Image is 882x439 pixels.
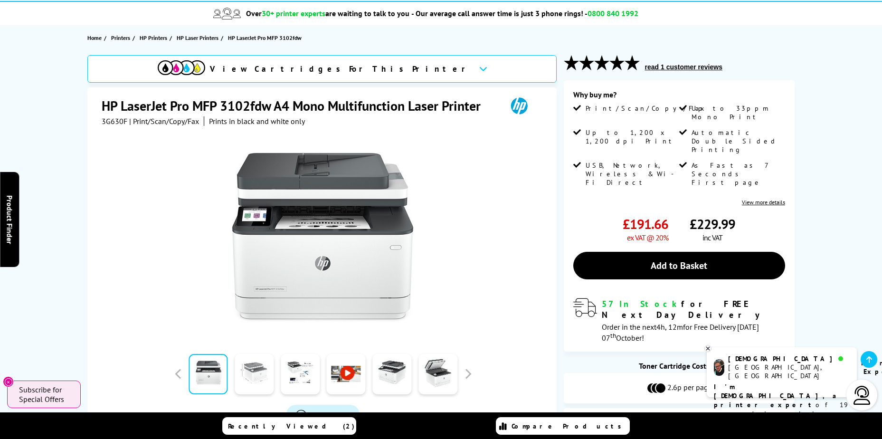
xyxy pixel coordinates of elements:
[140,33,167,43] span: HP Printers
[311,410,350,420] span: Watch video
[610,331,616,340] sup: th
[177,33,221,43] a: HP Laser Printers
[129,116,199,126] span: | Print/Scan/Copy/Fax
[588,9,638,18] span: 0800 840 1992
[497,97,541,115] img: HP
[690,215,735,233] span: £229.99
[87,33,102,43] span: Home
[140,33,170,43] a: HP Printers
[702,233,722,242] span: inc VAT
[222,417,356,435] a: Recently Viewed (2)
[853,386,872,405] img: user-headset-light.svg
[586,104,708,113] span: Print/Scan/Copy/Fax
[228,422,355,430] span: Recently Viewed (2)
[228,33,302,43] span: HP LaserJet Pro MFP 3102fdw
[209,116,305,126] i: Prints in black and white only
[573,90,785,104] div: Why buy me?
[102,116,127,126] span: 3G630F
[714,359,724,376] img: chris-livechat.png
[602,298,681,309] span: 57 In Stock
[714,382,850,437] p: of 19 years! I can help you choose the right product
[228,33,304,43] a: HP LaserJet Pro MFP 3102fdw
[692,104,783,121] span: Up to 33ppm Mono Print
[642,63,725,71] button: read 1 customer reviews
[512,422,626,430] span: Compare Products
[623,215,668,233] span: £191.66
[262,9,325,18] span: 30+ printer experts
[230,145,416,331] img: HP LaserJet Pro MFP 3102fdw
[496,417,630,435] a: Compare Products
[19,385,71,404] span: Subscribe for Special Offers
[573,298,785,342] div: modal_delivery
[111,33,130,43] span: Printers
[411,9,638,18] span: - Our average call answer time is just 3 phone rings! -
[714,382,839,409] b: I'm [DEMOGRAPHIC_DATA], a printer expert
[742,199,785,206] a: View more details
[87,33,104,43] a: Home
[692,128,783,154] span: Automatic Double Sided Printing
[286,405,360,425] a: Product_All_Videos
[177,33,218,43] span: HP Laser Printers
[102,97,490,115] h1: HP LaserJet Pro MFP 3102fdw A4 Mono Multifunction Laser Printer
[728,363,849,380] div: [GEOGRAPHIC_DATA], [GEOGRAPHIC_DATA]
[728,354,849,363] div: [DEMOGRAPHIC_DATA]
[210,64,471,74] span: View Cartridges For This Printer
[692,161,783,187] span: As Fast as 7 Seconds First page
[111,33,133,43] a: Printers
[602,298,785,320] div: for FREE Next Day Delivery
[573,252,785,279] a: Add to Basket
[3,376,14,387] button: Close
[602,322,759,343] span: Order in the next for Free Delivery [DATE] 07 October!
[158,60,205,75] img: View Cartridges
[586,128,677,145] span: Up to 1,200 x 1,200 dpi Print
[656,322,683,332] span: 4h, 12m
[667,382,712,394] span: 2.6p per page
[564,361,795,371] div: Toner Cartridge Costs
[586,161,677,187] span: USB, Network, Wireless & Wi-Fi Direct
[246,9,409,18] span: Over are waiting to talk to you
[5,195,14,244] span: Product Finder
[627,233,668,242] span: ex VAT @ 20%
